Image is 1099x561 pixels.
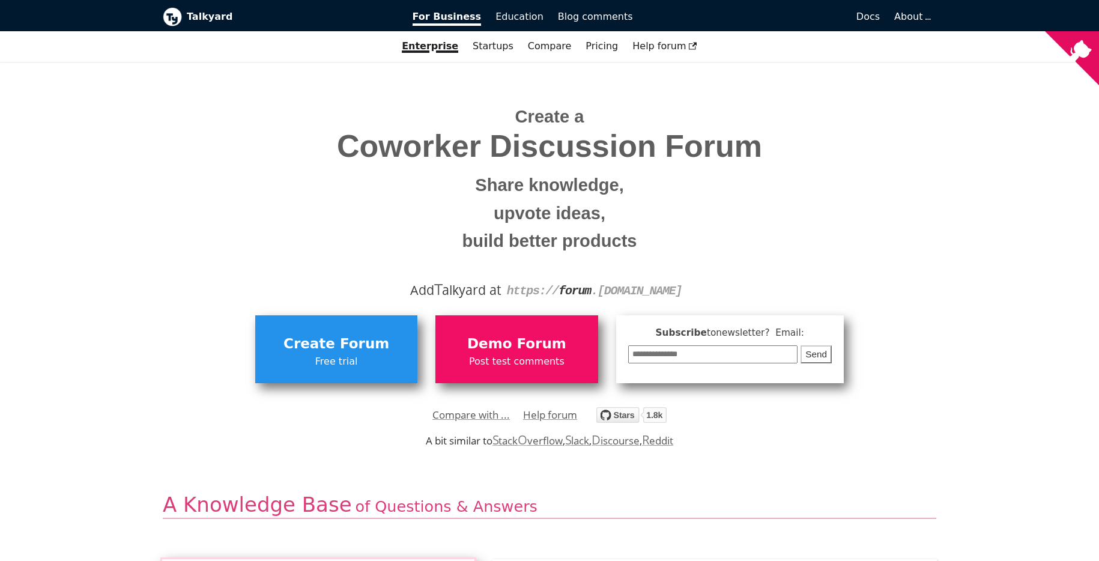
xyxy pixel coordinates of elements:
[172,199,927,228] small: upvote ideas,
[163,492,936,519] h2: A Knowledge Base
[523,406,577,424] a: Help forum
[163,7,182,26] img: Talkyard logo
[441,333,592,356] span: Demo Forum
[413,11,482,26] span: For Business
[856,11,880,22] span: Docs
[559,284,591,298] strong: forum
[632,40,697,52] span: Help forum
[578,36,625,56] a: Pricing
[488,7,551,27] a: Education
[551,7,640,27] a: Blog comments
[596,409,667,426] a: Star debiki/talkyard on GitHub
[465,36,521,56] a: Startups
[261,333,411,356] span: Create Forum
[432,406,510,424] a: Compare with ...
[565,434,589,447] a: Slack
[172,129,927,163] span: Coworker Discussion Forum
[163,7,396,26] a: Talkyard logoTalkyard
[434,278,443,300] span: T
[492,431,499,448] span: S
[172,171,927,199] small: Share knowledge,
[558,11,633,22] span: Blog comments
[255,315,417,383] a: Create ForumFree trial
[187,9,396,25] b: Talkyard
[515,107,584,126] span: Create a
[592,434,639,447] a: Discourse
[640,7,888,27] a: Docs
[707,327,804,338] span: to newsletter ? Email:
[528,40,572,52] a: Compare
[565,431,572,448] span: S
[596,407,667,423] img: talkyard.svg
[642,431,650,448] span: R
[172,227,927,255] small: build better products
[405,7,489,27] a: For Business
[441,354,592,369] span: Post test comments
[894,11,929,22] a: About
[518,431,527,448] span: O
[625,36,704,56] a: Help forum
[261,354,411,369] span: Free trial
[492,434,563,447] a: StackOverflow
[395,36,465,56] a: Enterprise
[495,11,543,22] span: Education
[435,315,598,383] a: Demo ForumPost test comments
[172,280,927,300] div: Add alkyard at
[628,326,832,341] span: Subscribe
[592,431,601,448] span: D
[801,345,832,364] button: Send
[642,434,673,447] a: Reddit
[356,497,537,515] span: of Questions & Answers
[507,284,682,298] code: https:// . [DOMAIN_NAME]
